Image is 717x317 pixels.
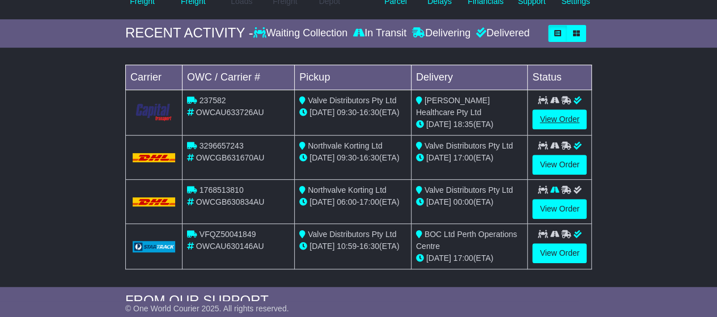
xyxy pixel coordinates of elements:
[299,196,406,208] div: - (ETA)
[125,304,289,313] span: © One World Courier 2025. All rights reserved.
[308,230,396,239] span: Valve Distributors Pty Ltd
[125,293,592,309] div: FROM OUR SUPPORT
[182,65,294,90] td: OWC / Carrier #
[133,153,175,162] img: DHL.png
[299,240,406,252] div: - (ETA)
[196,153,265,162] span: OWCGB631670AU
[409,27,473,40] div: Delivering
[196,197,265,206] span: OWCGB630834AU
[416,119,523,130] div: (ETA)
[308,185,387,195] span: Northvalve Korting Ltd
[426,197,451,206] span: [DATE]
[337,108,357,117] span: 09:30
[308,141,383,150] span: Northvale Korting Ltd
[359,153,379,162] span: 16:30
[200,230,256,239] span: VFQZ50041849
[309,108,334,117] span: [DATE]
[532,199,587,219] a: View Order
[453,153,473,162] span: 17:00
[133,241,175,252] img: GetCarrierServiceLogo
[416,196,523,208] div: (ETA)
[453,197,473,206] span: 00:00
[416,152,523,164] div: (ETA)
[359,242,379,251] span: 16:30
[337,197,357,206] span: 06:00
[133,102,175,123] img: CapitalTransport.png
[253,27,350,40] div: Waiting Collection
[532,109,587,129] a: View Order
[295,65,411,90] td: Pickup
[196,242,264,251] span: OWCAU630146AU
[125,65,182,90] td: Carrier
[125,25,253,41] div: RECENT ACTIVITY -
[309,153,334,162] span: [DATE]
[426,153,451,162] span: [DATE]
[359,108,379,117] span: 16:30
[299,107,406,119] div: - (ETA)
[309,197,334,206] span: [DATE]
[532,243,587,263] a: View Order
[359,197,379,206] span: 17:00
[299,152,406,164] div: - (ETA)
[453,120,473,129] span: 18:35
[337,242,357,251] span: 10:59
[426,253,451,263] span: [DATE]
[425,141,513,150] span: Valve Distributors Pty Ltd
[528,65,592,90] td: Status
[473,27,529,40] div: Delivered
[308,96,396,105] span: Valve Distributors Pty Ltd
[532,155,587,175] a: View Order
[416,252,523,264] div: (ETA)
[426,120,451,129] span: [DATE]
[309,242,334,251] span: [DATE]
[337,153,357,162] span: 09:30
[200,96,226,105] span: 237582
[200,141,244,150] span: 3296657243
[411,65,528,90] td: Delivery
[200,185,244,195] span: 1768513810
[425,185,513,195] span: Valve Distributors Pty Ltd
[133,197,175,206] img: DHL.png
[416,230,517,251] span: BOC Ltd Perth Operations Centre
[350,27,409,40] div: In Transit
[196,108,264,117] span: OWCAU633726AU
[416,96,490,117] span: [PERSON_NAME] Healthcare Pty Ltd
[453,253,473,263] span: 17:00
